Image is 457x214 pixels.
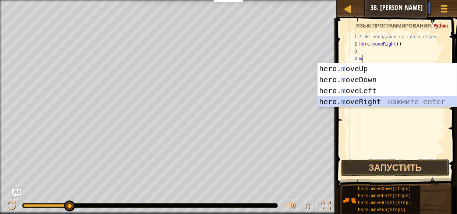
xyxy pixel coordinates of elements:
span: : [431,22,433,29]
span: hero.moveRight(steps) [358,200,414,206]
span: Язык программирования [356,22,431,29]
span: Ask AI [385,4,397,11]
button: Показать меню игры [435,1,453,19]
button: Переключить полноэкранный режим [318,199,333,214]
span: ♫ [304,200,311,211]
button: Ask AI [12,189,21,197]
div: 4 [347,55,359,62]
div: 5 [347,62,359,70]
button: Запустить [341,159,449,176]
div: 3 [347,48,359,55]
span: hero.moveUp(steps) [358,207,406,213]
button: Ask AI [381,1,401,15]
span: hero.moveLeft(steps) [358,193,411,199]
div: 1 [347,33,359,40]
button: Регулировать громкость [284,199,298,214]
span: Python [433,22,448,29]
button: ♫ [302,199,315,214]
span: hero.moveDown(steps) [358,186,411,192]
div: 2 [347,40,359,48]
button: Ctrl + P: Pause [4,199,18,214]
span: Советы [405,4,428,11]
img: portrait.png [342,193,356,207]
